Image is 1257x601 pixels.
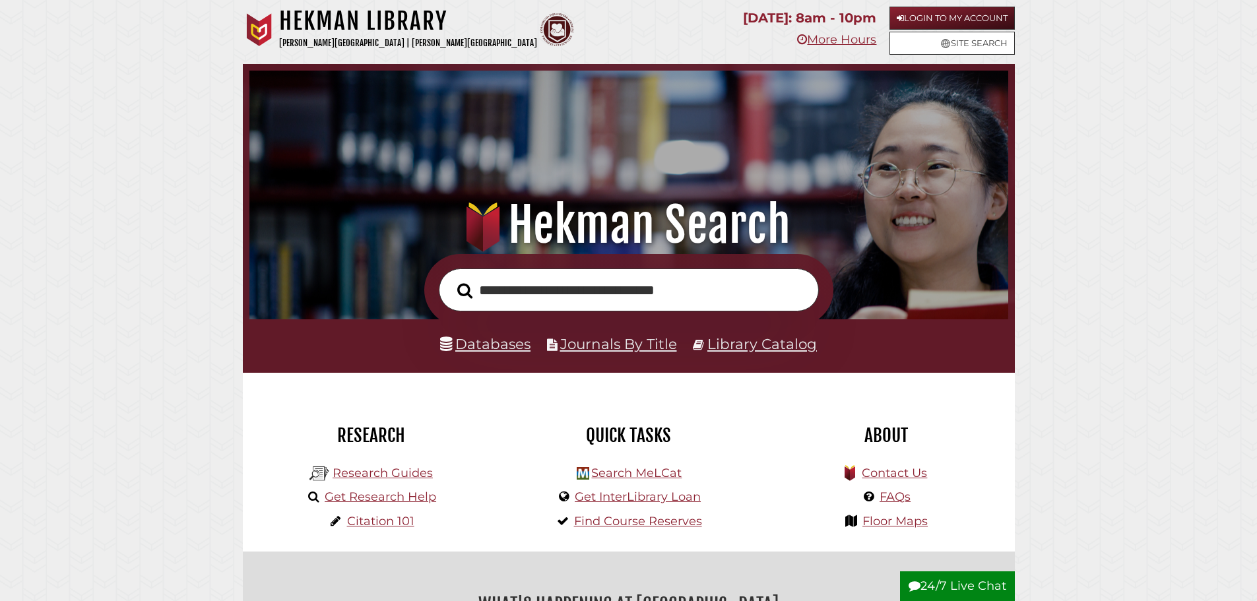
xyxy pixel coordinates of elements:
[577,467,589,480] img: Hekman Library Logo
[451,279,479,303] button: Search
[440,335,531,352] a: Databases
[591,466,682,480] a: Search MeLCat
[510,424,748,447] h2: Quick Tasks
[575,490,701,504] a: Get InterLibrary Loan
[797,32,876,47] a: More Hours
[862,466,927,480] a: Contact Us
[743,7,876,30] p: [DATE]: 8am - 10pm
[862,514,928,528] a: Floor Maps
[540,13,573,46] img: Calvin Theological Seminary
[325,490,436,504] a: Get Research Help
[707,335,817,352] a: Library Catalog
[889,7,1015,30] a: Login to My Account
[243,13,276,46] img: Calvin University
[767,424,1005,447] h2: About
[268,196,989,254] h1: Hekman Search
[880,490,911,504] a: FAQs
[560,335,677,352] a: Journals By Title
[253,424,490,447] h2: Research
[309,464,329,484] img: Hekman Library Logo
[347,514,414,528] a: Citation 101
[574,514,702,528] a: Find Course Reserves
[333,466,433,480] a: Research Guides
[457,282,472,299] i: Search
[889,32,1015,55] a: Site Search
[279,36,537,51] p: [PERSON_NAME][GEOGRAPHIC_DATA] | [PERSON_NAME][GEOGRAPHIC_DATA]
[279,7,537,36] h1: Hekman Library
